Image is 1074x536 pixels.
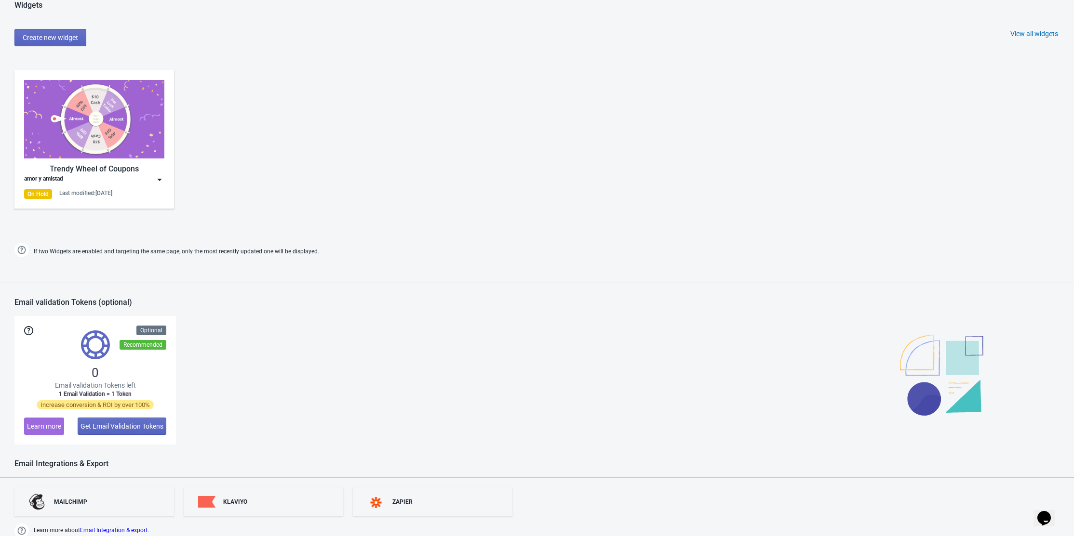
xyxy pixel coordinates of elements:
[59,189,112,197] div: Last modified: [DATE]
[367,497,385,508] img: zapier.svg
[37,400,154,409] span: Increase conversion & ROI by over 100%
[392,498,413,506] div: ZAPIER
[120,340,166,350] div: Recommended
[136,326,166,335] div: Optional
[78,418,166,435] button: Get Email Validation Tokens
[59,390,132,398] span: 1 Email Validation = 1 Token
[14,243,29,257] img: help.png
[80,527,148,534] a: Email Integration & export
[55,380,136,390] span: Email validation Tokens left
[24,163,164,175] div: Trendy Wheel of Coupons
[155,175,164,184] img: dropdown.png
[24,80,164,158] img: trendy_game.png
[92,365,99,380] span: 0
[54,498,87,506] div: MAILCHIMP
[1010,29,1058,39] div: View all widgets
[29,494,46,510] img: mailchimp.png
[81,422,163,430] span: Get Email Validation Tokens
[14,29,86,46] button: Create new widget
[24,418,64,435] button: Learn more
[900,335,983,416] img: illustration.svg
[34,244,319,260] span: If two Widgets are enabled and targeting the same page, only the most recently updated one will b...
[81,330,110,359] img: tokens.svg
[24,175,63,184] div: amor y amistad
[223,498,247,506] div: KLAVIYO
[198,496,215,508] img: klaviyo.png
[23,34,78,41] span: Create new widget
[27,422,61,430] span: Learn more
[24,189,52,199] div: On Hold
[1034,497,1064,526] iframe: chat widget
